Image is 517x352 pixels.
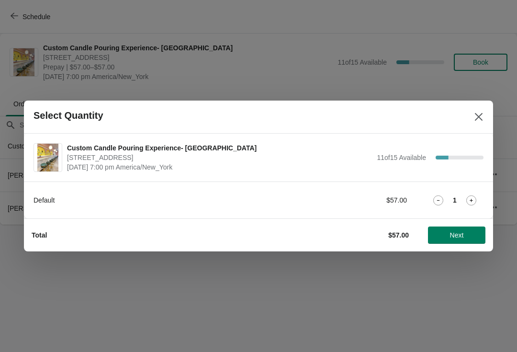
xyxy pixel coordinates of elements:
span: Custom Candle Pouring Experience- [GEOGRAPHIC_DATA] [67,143,372,153]
img: Custom Candle Pouring Experience- Delray Beach | 415 East Atlantic Avenue, Delray Beach, FL, USA ... [37,144,58,171]
h2: Select Quantity [34,110,103,121]
button: Close [470,108,487,125]
div: Default [34,195,299,205]
strong: 1 [453,195,457,205]
div: $57.00 [318,195,407,205]
strong: $57.00 [388,231,409,239]
strong: Total [32,231,47,239]
span: [DATE] 7:00 pm America/New_York [67,162,372,172]
span: Next [450,231,464,239]
span: [STREET_ADDRESS] [67,153,372,162]
button: Next [428,227,485,244]
span: 11 of 15 Available [377,154,426,161]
